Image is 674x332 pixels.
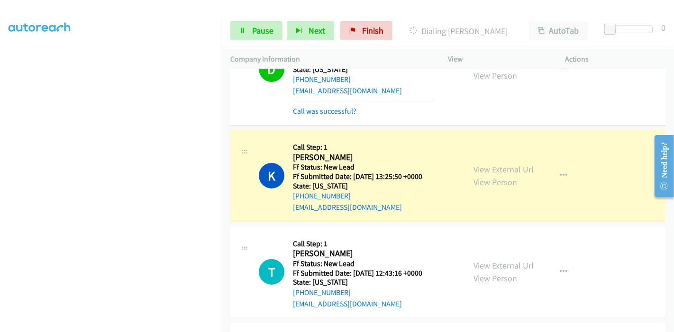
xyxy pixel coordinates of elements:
button: Next [287,21,334,40]
span: Finish [362,25,383,36]
div: 0 [661,21,665,34]
button: AutoTab [529,21,588,40]
a: Finish [340,21,392,40]
a: [PHONE_NUMBER] [293,288,351,297]
a: [PHONE_NUMBER] [293,191,351,200]
h5: Call Step: 1 [293,143,434,152]
a: [EMAIL_ADDRESS][DOMAIN_NAME] [293,86,402,95]
a: [EMAIL_ADDRESS][DOMAIN_NAME] [293,299,402,308]
p: Company Information [230,54,431,65]
h5: Ff Submitted Date: [DATE] 12:43:16 +0000 [293,269,434,278]
h5: State: [US_STATE] [293,65,434,74]
h5: Call Step: 1 [293,239,434,249]
a: View Person [474,70,517,81]
a: View External Url [474,260,534,271]
a: [PHONE_NUMBER] [293,75,351,84]
iframe: Resource Center [647,128,674,204]
h2: [PERSON_NAME] [293,152,434,163]
span: Pause [252,25,273,36]
p: View [448,54,548,65]
span: Next [309,25,325,36]
a: Pause [230,21,282,40]
a: [EMAIL_ADDRESS][DOMAIN_NAME] [293,203,402,212]
a: View External Url [474,164,534,175]
h1: K [259,163,284,188]
a: Call was successful? [293,107,356,116]
div: Delay between calls (in seconds) [609,26,653,33]
h1: T [259,259,284,285]
h1: D [259,56,284,82]
p: Dialing [PERSON_NAME] [405,25,512,37]
h5: Ff Submitted Date: [DATE] 13:25:50 +0000 [293,172,434,181]
h5: Ff Status: New Lead [293,259,434,269]
a: View Person [474,273,517,284]
h5: Ff Status: New Lead [293,162,434,172]
a: View Person [474,177,517,188]
h5: State: [US_STATE] [293,181,434,191]
h5: State: [US_STATE] [293,278,434,287]
div: The call is yet to be attempted [259,259,284,285]
h2: [PERSON_NAME] [293,248,434,259]
p: Actions [565,54,666,65]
